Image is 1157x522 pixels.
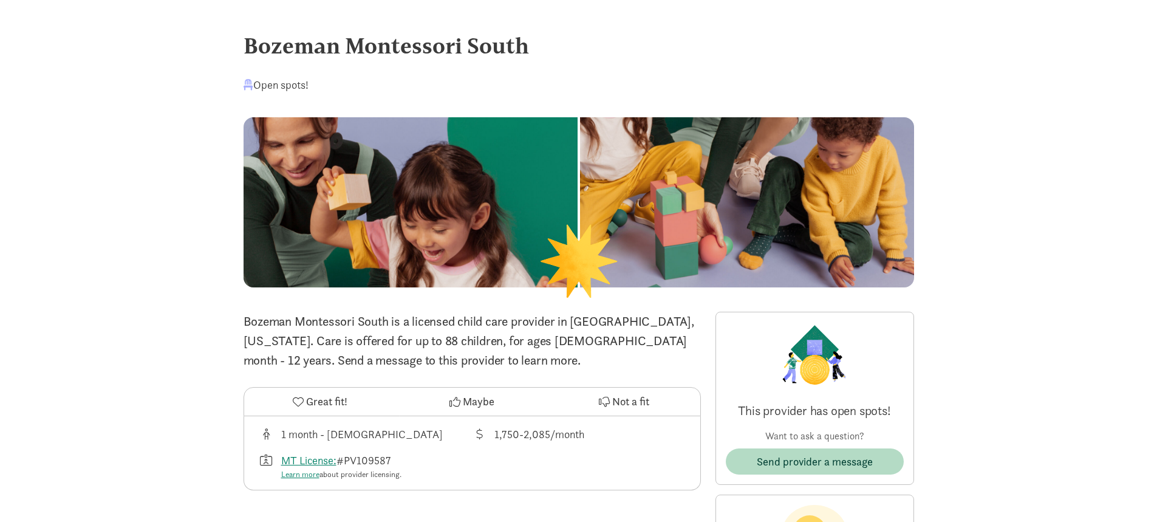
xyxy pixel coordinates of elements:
a: Learn more [281,469,319,479]
div: 1 month - [DEMOGRAPHIC_DATA] [281,426,443,442]
div: Age range for children that this provider cares for [259,426,473,442]
div: License number [259,452,473,481]
p: Bozeman Montessori South is a licensed child care provider in [GEOGRAPHIC_DATA], [US_STATE]. Care... [244,312,701,370]
div: 1,750-2,085/month [494,426,584,442]
span: Send provider a message [757,453,873,470]
div: Open spots! [244,77,309,93]
span: Maybe [463,393,494,410]
button: Maybe [396,388,548,416]
div: Average tuition for this program [472,426,686,442]
img: Provider logo [779,322,850,388]
div: #PV109587 [281,452,401,481]
span: Great fit! [306,393,347,410]
p: Want to ask a question? [726,429,904,444]
p: This provider has open spots! [726,402,904,419]
a: MT License: [281,453,336,467]
div: Bozeman Montessori South [244,29,914,62]
div: about provider licensing. [281,469,401,481]
span: Not a fit [612,393,649,410]
button: Not a fit [548,388,700,416]
button: Send provider a message [726,448,904,475]
button: Great fit! [244,388,396,416]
